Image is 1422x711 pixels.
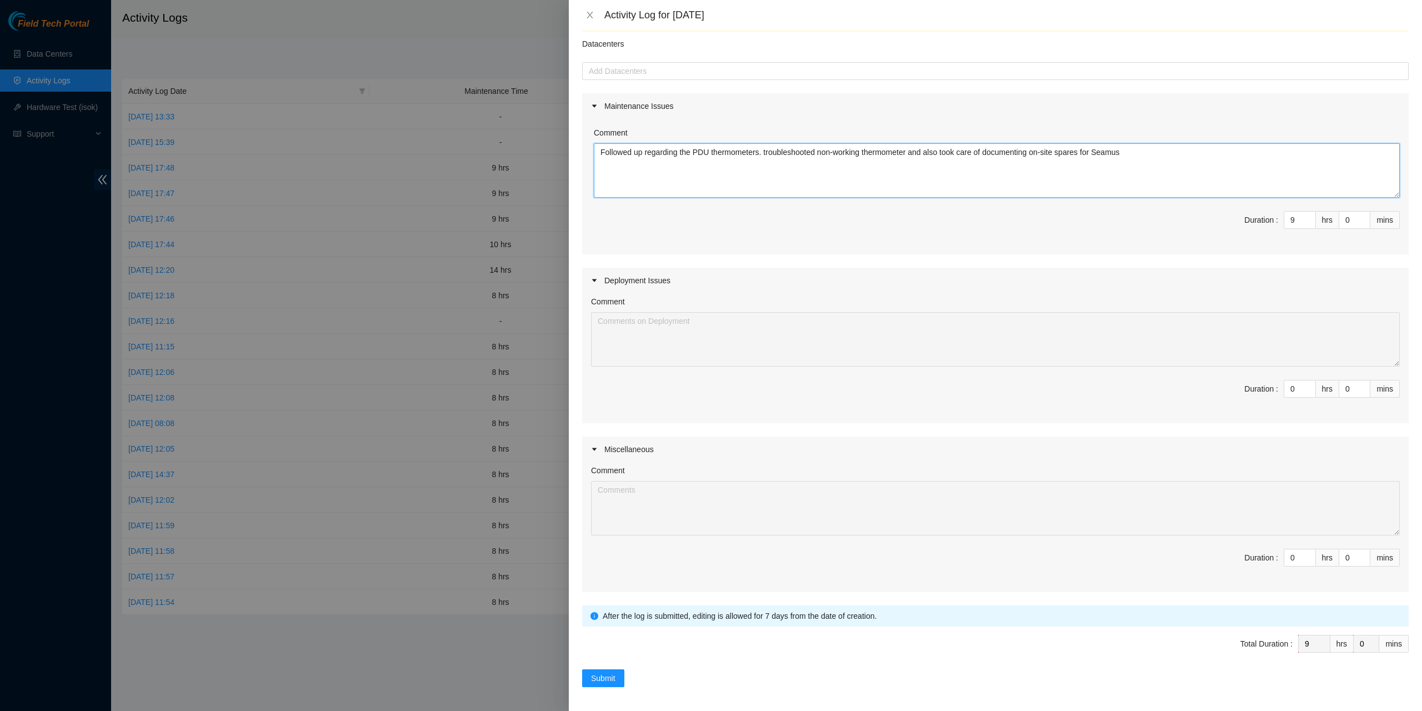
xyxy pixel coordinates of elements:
[604,9,1409,21] div: Activity Log for [DATE]
[591,481,1400,535] textarea: Comment
[591,103,598,109] span: caret-right
[591,277,598,284] span: caret-right
[582,437,1409,462] div: Miscellaneous
[582,268,1409,293] div: Deployment Issues
[1244,214,1278,226] div: Duration :
[1316,380,1339,398] div: hrs
[591,296,625,308] label: Comment
[1370,211,1400,229] div: mins
[591,312,1400,367] textarea: Comment
[582,93,1409,119] div: Maintenance Issues
[1370,549,1400,567] div: mins
[1379,635,1409,653] div: mins
[1370,380,1400,398] div: mins
[1244,383,1278,395] div: Duration :
[1330,635,1354,653] div: hrs
[603,610,1400,622] div: After the log is submitted, editing is allowed for 7 days from the date of creation.
[591,446,598,453] span: caret-right
[591,464,625,477] label: Comment
[1244,552,1278,564] div: Duration :
[1240,638,1293,650] div: Total Duration :
[582,669,624,687] button: Submit
[1316,549,1339,567] div: hrs
[594,127,628,139] label: Comment
[1316,211,1339,229] div: hrs
[582,10,598,21] button: Close
[594,143,1400,198] textarea: Comment
[591,672,615,684] span: Submit
[585,11,594,19] span: close
[582,32,624,50] p: Datacenters
[590,612,598,620] span: info-circle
